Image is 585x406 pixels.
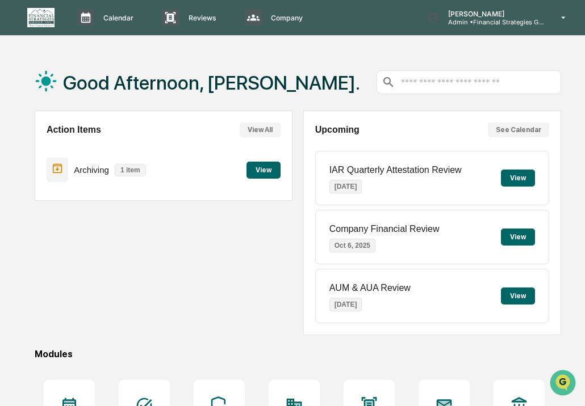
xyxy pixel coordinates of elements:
span: [DATE] [101,96,124,105]
a: 🗄️Attestations [78,138,145,159]
img: Jack Rasmussen [11,85,30,103]
p: [DATE] [329,180,362,193]
button: Start new chat [193,1,207,15]
p: Company Financial Review [329,224,440,234]
span: [PERSON_NAME] [35,96,92,105]
span: Pylon [113,192,137,201]
div: Modules [35,349,561,360]
p: Calendar [94,14,139,22]
a: 🖐️Preclearance [7,138,78,159]
img: 1746055101610-c473b297-6a78-478c-a979-82029cc54cd1 [23,66,32,75]
h2: Upcoming [315,125,360,135]
p: Admin • Financial Strategies Group (FSG) [439,18,545,26]
a: 🔎Data Lookup [7,160,76,180]
h1: Good Afternoon, [PERSON_NAME]. [63,71,360,94]
span: • [94,65,98,74]
button: View [501,287,535,304]
p: [DATE] [329,298,362,311]
div: We're available if you need us! [51,9,156,18]
img: 1746055101610-c473b297-6a78-478c-a979-82029cc54cd1 [23,96,32,105]
p: Oct 6, 2025 [329,239,375,252]
span: [PERSON_NAME] [35,65,92,74]
p: AUM & AUA Review [329,283,411,293]
div: 🔎 [11,166,20,175]
a: View [246,164,281,175]
button: See all [176,35,207,48]
img: Jack Rasmussen [11,54,30,73]
div: 🖐️ [11,144,20,153]
p: IAR Quarterly Attestation Review [329,165,462,175]
iframe: Open customer support [549,369,579,399]
span: Attestations [94,143,141,154]
span: [DATE] [101,65,124,74]
div: Past conversations [11,37,76,46]
span: • [94,96,98,105]
div: 🗄️ [82,144,91,153]
button: View [246,162,281,179]
button: View [501,170,535,187]
button: View [501,229,535,246]
p: 1 item [115,164,146,176]
a: Powered byPylon [80,192,137,201]
span: Data Lookup [23,164,72,176]
button: See Calendar [488,122,549,137]
img: logo [27,8,55,27]
p: Archiving [74,165,109,175]
p: Reviews [179,14,222,22]
span: Preclearance [23,143,73,154]
h2: Action Items [47,125,101,135]
p: Company [262,14,308,22]
p: [PERSON_NAME] [439,10,545,18]
button: View All [240,122,281,137]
